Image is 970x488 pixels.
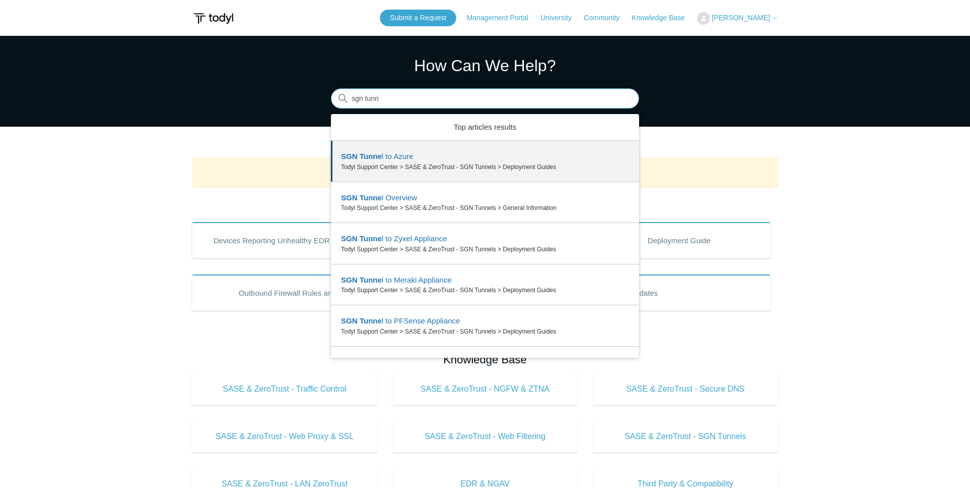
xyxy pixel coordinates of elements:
[341,327,629,336] zd-autocomplete-breadcrumbs-multibrand: Todyl Support Center > SASE & ZeroTrust - SGN Tunnels > Deployment Guides
[341,193,417,204] zd-autocomplete-title-multibrand: Suggested result 2 SGN Tunnel Overview
[593,373,778,405] a: SASE & ZeroTrust - Secure DNS
[360,193,382,202] em: Tunne
[360,276,382,284] em: Tunne
[192,222,375,258] a: Devices Reporting Unhealthy EDR States
[541,13,581,23] a: University
[697,12,778,25] button: [PERSON_NAME]
[207,383,362,395] span: SASE & ZeroTrust - Traffic Control
[360,316,382,325] em: Tunne
[341,245,629,254] zd-autocomplete-breadcrumbs-multibrand: Todyl Support Center > SASE & ZeroTrust - SGN Tunnels > Deployment Guides
[467,13,539,23] a: Management Portal
[408,430,563,443] span: SASE & ZeroTrust - Web Filtering
[207,430,362,443] span: SASE & ZeroTrust - Web Proxy & SSL
[593,420,778,453] a: SASE & ZeroTrust - SGN Tunnels
[341,203,629,212] zd-autocomplete-breadcrumbs-multibrand: Todyl Support Center > SASE & ZeroTrust - SGN Tunnels > General Information
[393,420,578,453] a: SASE & ZeroTrust - Web Filtering
[192,351,778,368] h2: Knowledge Base
[192,420,377,453] a: SASE & ZeroTrust - Web Proxy & SSL
[341,358,459,368] zd-autocomplete-title-multibrand: Suggested result 6 SGN Tunnel to Fortigate Appliance
[341,276,452,286] zd-autocomplete-title-multibrand: Suggested result 4 SGN Tunnel to Meraki Appliance
[341,162,629,172] zd-autocomplete-breadcrumbs-multibrand: Todyl Support Center > SASE & ZeroTrust - SGN Tunnels > Deployment Guides
[192,275,474,311] a: Outbound Firewall Rules and IPs used by SGN Connect
[360,234,382,243] em: Tunne
[341,152,413,162] zd-autocomplete-title-multibrand: Suggested result 1 SGN Tunnel to Azure
[192,373,377,405] a: SASE & ZeroTrust - Traffic Control
[341,316,358,325] em: SGN
[584,13,630,23] a: Community
[360,358,382,366] em: Tunne
[341,316,460,327] zd-autocomplete-title-multibrand: Suggested result 5 SGN Tunnel to PFSense Appliance
[712,14,770,22] span: [PERSON_NAME]
[331,53,639,78] h1: How Can We Help?
[588,222,770,258] a: Deployment Guide
[341,152,358,160] em: SGN
[341,234,358,243] em: SGN
[192,9,235,28] img: Todyl Support Center Help Center home page
[331,89,639,109] input: Search
[608,430,763,443] span: SASE & ZeroTrust - SGN Tunnels
[192,196,778,213] h2: Popular Articles
[341,234,447,245] zd-autocomplete-title-multibrand: Suggested result 3 SGN Tunnel to Zyxel Appliance
[408,383,563,395] span: SASE & ZeroTrust - NGFW & ZTNA
[331,114,639,141] zd-autocomplete-header: Top articles results
[608,383,763,395] span: SASE & ZeroTrust - Secure DNS
[341,286,629,295] zd-autocomplete-breadcrumbs-multibrand: Todyl Support Center > SASE & ZeroTrust - SGN Tunnels > Deployment Guides
[360,152,382,160] em: Tunne
[632,13,695,23] a: Knowledge Base
[341,193,358,202] em: SGN
[380,10,456,26] a: Submit a Request
[341,276,358,284] em: SGN
[393,373,578,405] a: SASE & ZeroTrust - NGFW & ZTNA
[341,358,358,366] em: SGN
